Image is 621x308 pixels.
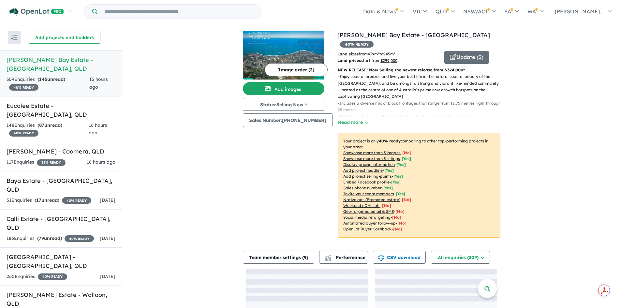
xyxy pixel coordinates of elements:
button: Performance [319,251,368,264]
div: 309 Enquir ies [7,76,89,91]
u: Native ads (Promoted estate) [343,197,400,202]
span: 40 % READY [9,84,38,91]
strong: ( unread) [37,122,62,128]
span: 79 [39,235,44,241]
p: NEW RELEASE: Now Selling the newest release from $324,000* [338,67,500,73]
img: download icon [378,255,384,261]
span: 87 [39,122,44,128]
p: - Located at the centre of one of Australia’s prime new growth hotspots on the captivating [GEOGR... [338,87,506,100]
u: $ 299,000 [380,58,397,63]
span: 40 % READY [340,41,374,48]
img: bar-chart.svg [324,257,331,261]
h5: [PERSON_NAME] Estate - Walloon , QLD [7,290,115,308]
span: [No] [382,203,391,208]
span: [ Yes ] [396,191,405,196]
b: Land prices [337,58,361,63]
u: Sales phone number [343,185,382,190]
input: Try estate name, suburb, builder or developer [99,5,260,19]
div: 148 Enquir ies [7,122,89,137]
span: 16 hours ago [89,122,107,136]
button: All enquiries (309) [431,251,490,264]
span: 40 % READY [65,235,94,242]
p: - The Fraser Coast is well connected through the major Australian cities of [GEOGRAPHIC_DATA] and... [338,113,506,127]
span: [No] [395,209,405,214]
button: Team member settings (9) [243,251,314,264]
u: Add project selling-points [343,174,392,179]
span: [ Yes ] [383,185,393,190]
span: [ Yes ] [402,156,411,161]
h5: Eucalee Estate - [GEOGRAPHIC_DATA] , QLD [7,101,115,119]
p: - Includes a diverse mix of block frontages that range from 12.75 metres right through to 25 metres [338,100,506,113]
h5: [GEOGRAPHIC_DATA] - [GEOGRAPHIC_DATA] , QLD [7,253,115,270]
div: 117 Enquir ies [7,158,66,166]
span: 40 % READY [38,273,67,280]
b: Land sizes [337,51,359,56]
sup: 2 [394,51,395,55]
span: [ No ] [402,150,411,155]
span: 40 % READY [9,130,38,137]
span: 17 [36,197,41,203]
p: start from [337,57,439,64]
u: OpenLot Buyer Cashback [343,227,392,231]
button: Add images [243,82,324,95]
span: [ Yes ] [396,162,406,167]
img: line-chart.svg [325,255,331,258]
u: Display pricing information [343,162,395,167]
span: [No] [393,227,402,231]
u: Automated buyer follow-up [343,221,396,226]
span: to [379,51,395,56]
span: 35 % READY [37,159,66,166]
h5: Baya Estate - [GEOGRAPHIC_DATA] , QLD [7,176,115,194]
img: Openlot PRO Logo White [9,8,64,16]
span: Performance [325,255,365,260]
span: [PERSON_NAME]... [555,8,604,15]
h5: Calli Estate - [GEOGRAPHIC_DATA] , QLD [7,214,115,232]
div: 51 Enquir ies [7,197,91,204]
button: Read more [338,119,368,126]
span: [ Yes ] [393,174,403,179]
u: Weekend eDM slots [343,203,380,208]
span: [No] [392,215,401,220]
u: Showcase more than 3 images [343,150,401,155]
div: 260 Enquir ies [7,273,67,281]
button: Sales Number:[PHONE_NUMBER] [243,113,333,127]
span: [DATE] [100,235,115,241]
button: Status:Selling Now [243,98,324,111]
u: Embed Facebook profile [343,180,390,184]
span: 145 [39,76,47,82]
span: [ Yes ] [391,180,401,184]
p: - Enjoy coastal breezes and live your best life in the natural coastal beauty of the [GEOGRAPHIC_... [338,73,506,87]
span: 18 hours ago [87,159,115,165]
u: Showcase more than 3 listings [343,156,400,161]
button: Add projects and builders [29,31,100,44]
span: 40 % READY [62,197,91,204]
p: from [337,51,439,57]
button: CSV download [373,251,426,264]
u: Add project headline [343,168,383,173]
span: 15 hours ago [89,76,108,90]
img: sort.svg [11,35,18,40]
button: Image order (2) [265,63,328,76]
button: Update (3) [444,51,489,64]
p: Your project is only comparing to other top-performing projects in your area: - - - - - - - - - -... [338,133,500,238]
div: 186 Enquir ies [7,235,94,242]
span: [ Yes ] [384,168,394,173]
span: 9 [304,255,306,260]
a: [PERSON_NAME] Bay Estate - [GEOGRAPHIC_DATA] [337,31,490,39]
span: [DATE] [100,273,115,279]
sup: 2 [378,51,379,55]
img: Bloom Hervey Bay Estate - Nikenbah [243,31,324,80]
h5: [PERSON_NAME] Bay Estate - [GEOGRAPHIC_DATA] , QLD [7,55,115,73]
span: [No] [397,221,407,226]
u: 945 m [383,51,395,56]
strong: ( unread) [37,76,65,82]
u: Geo-targeted email & SMS [343,209,394,214]
u: Social media retargeting [343,215,391,220]
strong: ( unread) [37,235,62,241]
span: [DATE] [100,197,115,203]
span: [No] [402,197,411,202]
h5: [PERSON_NAME] - Coomera , QLD [7,147,115,156]
u: 439 m [368,51,379,56]
strong: ( unread) [35,197,59,203]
